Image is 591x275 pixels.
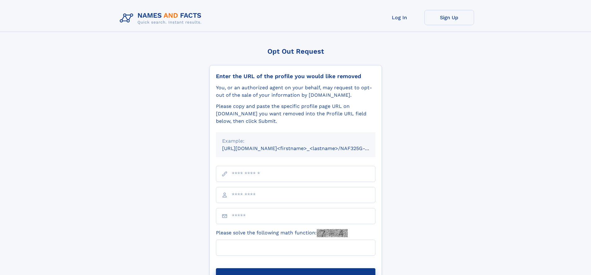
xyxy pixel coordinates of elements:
[222,145,387,151] small: [URL][DOMAIN_NAME]<firstname>_<lastname>/NAF325G-xxxxxxxx
[216,73,375,80] div: Enter the URL of the profile you would like removed
[222,137,369,145] div: Example:
[216,84,375,99] div: You, or an authorized agent on your behalf, may request to opt-out of the sale of your informatio...
[424,10,474,25] a: Sign Up
[209,47,382,55] div: Opt Out Request
[216,229,348,237] label: Please solve the following math function:
[375,10,424,25] a: Log In
[117,10,207,27] img: Logo Names and Facts
[216,103,375,125] div: Please copy and paste the specific profile page URL on [DOMAIN_NAME] you want removed into the Pr...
